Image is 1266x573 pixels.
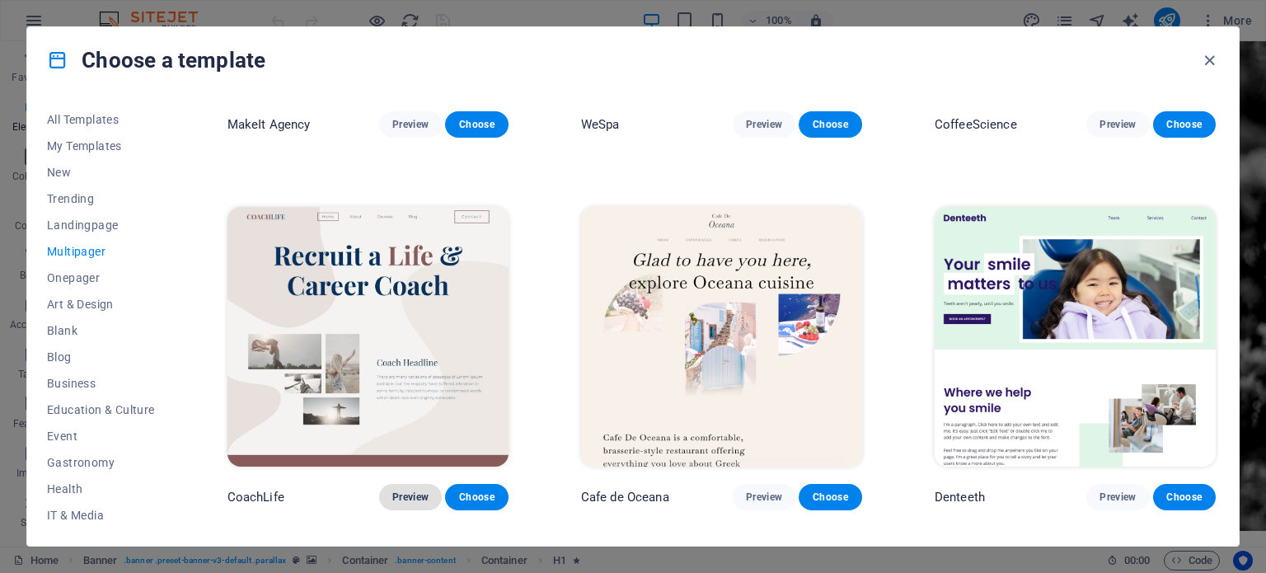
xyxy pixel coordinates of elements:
[812,491,848,504] span: Choose
[47,317,155,344] button: Blank
[799,484,861,510] button: Choose
[47,350,155,364] span: Blog
[47,47,265,73] h4: Choose a template
[733,484,795,510] button: Preview
[47,291,155,317] button: Art & Design
[227,207,509,466] img: CoachLife
[227,116,311,133] p: MakeIt Agency
[1100,118,1136,131] span: Preview
[47,139,155,153] span: My Templates
[47,377,155,390] span: Business
[227,489,284,505] p: CoachLife
[1100,491,1136,504] span: Preview
[581,207,862,466] img: Cafe de Oceana
[47,482,155,496] span: Health
[47,212,155,238] button: Landingpage
[47,186,155,212] button: Trending
[47,423,155,449] button: Event
[746,491,782,504] span: Preview
[581,489,669,505] p: Cafe de Oceana
[47,271,155,284] span: Onepager
[1166,491,1203,504] span: Choose
[47,502,155,528] button: IT & Media
[47,509,155,522] span: IT & Media
[1166,118,1203,131] span: Choose
[812,118,848,131] span: Choose
[935,116,1017,133] p: CoffeeScience
[47,133,155,159] button: My Templates
[379,484,442,510] button: Preview
[47,449,155,476] button: Gastronomy
[47,397,155,423] button: Education & Culture
[458,118,495,131] span: Choose
[935,207,1216,466] img: Denteeth
[1086,111,1149,138] button: Preview
[445,111,508,138] button: Choose
[47,403,155,416] span: Education & Culture
[47,159,155,186] button: New
[47,430,155,443] span: Event
[47,218,155,232] span: Landingpage
[47,192,155,205] span: Trending
[47,265,155,291] button: Onepager
[746,118,782,131] span: Preview
[392,118,429,131] span: Preview
[581,116,620,133] p: WeSpa
[47,238,155,265] button: Multipager
[47,344,155,370] button: Blog
[47,245,155,258] span: Multipager
[47,324,155,337] span: Blank
[379,111,442,138] button: Preview
[392,491,429,504] span: Preview
[1153,484,1216,510] button: Choose
[47,106,155,133] button: All Templates
[47,298,155,311] span: Art & Design
[458,491,495,504] span: Choose
[799,111,861,138] button: Choose
[733,111,795,138] button: Preview
[445,484,508,510] button: Choose
[47,166,155,179] span: New
[47,456,155,469] span: Gastronomy
[47,370,155,397] button: Business
[47,476,155,502] button: Health
[1153,111,1216,138] button: Choose
[47,113,155,126] span: All Templates
[1086,484,1149,510] button: Preview
[935,489,985,505] p: Denteeth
